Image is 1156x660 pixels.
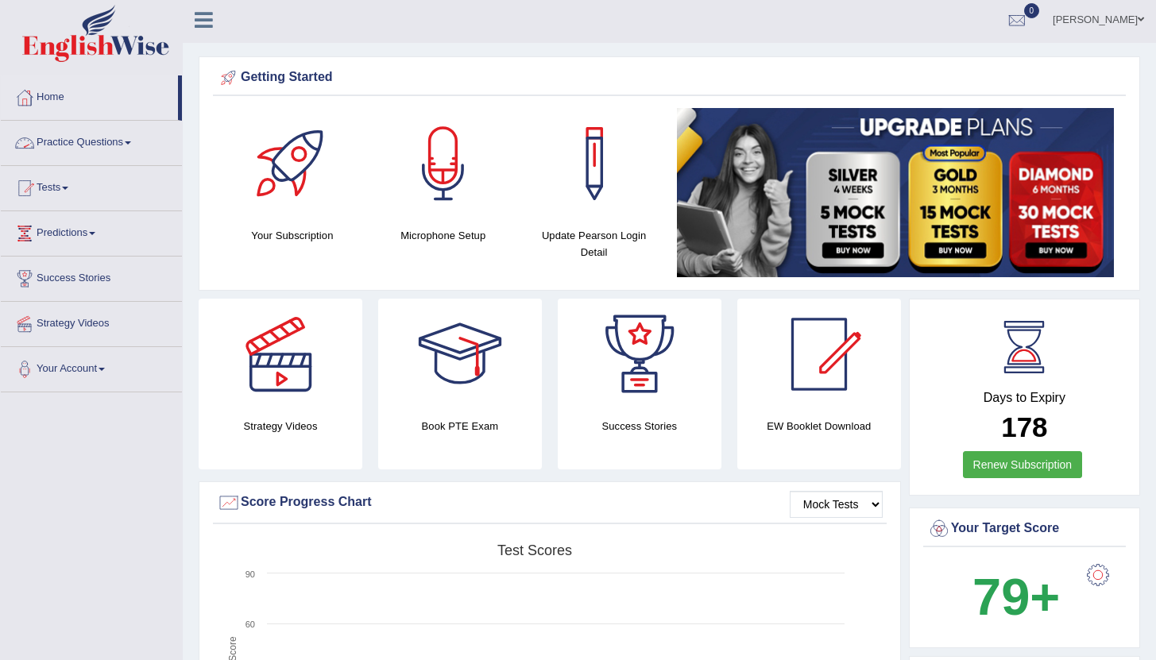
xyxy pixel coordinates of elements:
[376,227,511,244] h4: Microphone Setup
[963,451,1083,478] a: Renew Subscription
[927,391,1122,405] h4: Days to Expiry
[972,568,1060,626] b: 79+
[225,227,360,244] h4: Your Subscription
[217,491,883,515] div: Score Progress Chart
[246,569,255,579] text: 90
[558,418,721,434] h4: Success Stories
[1001,411,1047,442] b: 178
[737,418,901,434] h4: EW Booklet Download
[1,121,182,160] a: Practice Questions
[1,211,182,251] a: Predictions
[199,418,362,434] h4: Strategy Videos
[1,302,182,342] a: Strategy Videos
[527,227,662,261] h4: Update Pearson Login Detail
[497,542,572,558] tspan: Test scores
[1,75,178,115] a: Home
[927,517,1122,541] div: Your Target Score
[1024,3,1040,18] span: 0
[217,66,1122,90] div: Getting Started
[1,166,182,206] a: Tests
[246,619,255,629] text: 60
[677,108,1114,277] img: small5.jpg
[378,418,542,434] h4: Book PTE Exam
[1,257,182,296] a: Success Stories
[1,347,182,387] a: Your Account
